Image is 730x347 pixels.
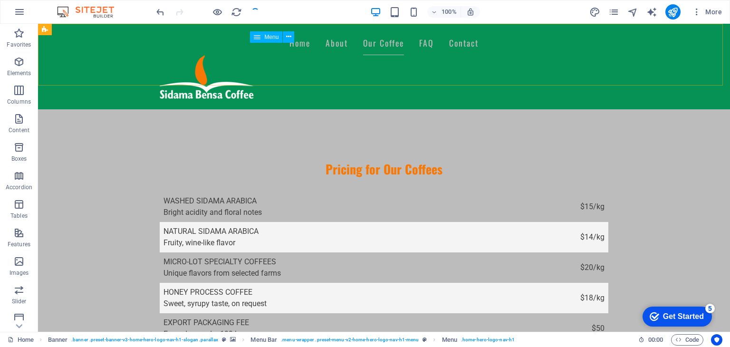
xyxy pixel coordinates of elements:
span: Click to select. Double-click to edit [442,334,457,346]
a: Click to cancel selection. Double-click to open Pages [8,334,34,346]
i: On resize automatically adjust zoom level to fit chosen device. [466,8,475,16]
p: Images [10,269,29,277]
button: 100% [427,6,461,18]
button: Code [671,334,703,346]
div: Get Started 5 items remaining, 0% complete [8,5,77,25]
button: Usercentrics [711,334,722,346]
span: 00 00 [648,334,663,346]
i: Navigator [627,7,638,18]
div: Get Started [28,10,69,19]
p: Columns [7,98,31,106]
p: Accordion [6,183,32,191]
i: Reload page [231,7,242,18]
i: This element contains a background [230,337,236,342]
button: pages [608,6,620,18]
i: This element is a customizable preset [423,337,427,342]
div: 5 [70,2,80,11]
span: Click to select. Double-click to edit [250,334,277,346]
span: Menu [264,34,279,40]
button: reload [231,6,242,18]
p: Tables [10,212,28,220]
button: More [688,4,726,19]
h6: 100% [442,6,457,18]
button: publish [665,4,681,19]
i: Pages (Ctrl+Alt+S) [608,7,619,18]
button: design [589,6,601,18]
p: Content [9,126,29,134]
i: AI Writer [646,7,657,18]
button: text_generator [646,6,658,18]
i: Undo: Change image (Ctrl+Z) [155,7,166,18]
button: undo [154,6,166,18]
nav: breadcrumb [48,334,515,346]
span: . menu-wrapper .preset-menu-v2-home-hero-logo-nav-h1-menu [281,334,419,346]
p: Favorites [7,41,31,48]
i: This element is a customizable preset [222,337,226,342]
span: Click to select. Double-click to edit [48,334,68,346]
i: Publish [667,7,678,18]
p: Boxes [11,155,27,163]
span: . banner .preset-banner-v3-home-hero-logo-nav-h1-slogan .parallax [71,334,218,346]
img: Editor Logo [55,6,126,18]
button: navigator [627,6,639,18]
h6: Session time [638,334,663,346]
span: Code [675,334,699,346]
i: Design (Ctrl+Alt+Y) [589,7,600,18]
span: : [655,336,656,343]
span: More [692,7,722,17]
p: Elements [7,69,31,77]
span: . home-hero-logo-nav-h1 [461,334,515,346]
p: Features [8,241,30,248]
p: Slider [12,298,27,305]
